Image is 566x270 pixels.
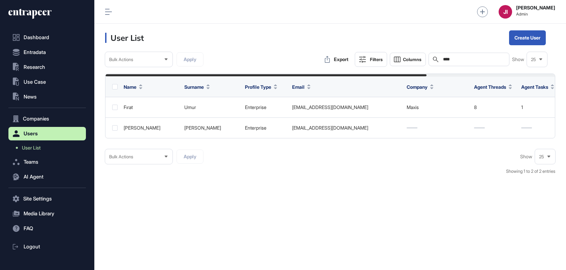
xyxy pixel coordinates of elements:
[474,83,512,90] button: Agent Threads
[8,90,86,104] button: News
[8,127,86,140] button: Users
[23,196,52,201] span: Site Settings
[539,154,544,159] span: 25
[520,154,532,159] span: Show
[8,46,86,59] button: Entradata
[292,125,400,131] div: [EMAIL_ADDRESS][DOMAIN_NAME]
[8,112,86,126] button: Companies
[105,33,144,43] h3: User List
[124,125,178,131] div: [PERSON_NAME]
[506,168,555,175] div: Showing 1 to 2 of 2 entries
[184,83,204,90] span: Surname
[24,211,54,216] span: Media Library
[24,159,38,165] span: Teams
[245,125,285,131] div: enterprise
[184,125,238,131] div: [PERSON_NAME]
[292,105,400,110] div: [EMAIL_ADDRESS][DOMAIN_NAME]
[24,131,38,136] span: Users
[474,105,514,110] div: 8
[292,83,305,90] span: Email
[124,83,136,90] span: Name
[390,53,426,66] button: Columns
[24,174,43,180] span: AI Agent
[407,83,428,90] span: Company
[24,244,40,249] span: Logout
[24,50,46,55] span: Entradata
[292,83,311,90] button: Email
[24,35,49,40] span: Dashboard
[512,57,524,62] span: Show
[516,12,555,17] span: Admin
[531,57,536,62] span: 25
[8,222,86,235] button: FAQ
[8,170,86,184] button: AI Agent
[516,5,555,10] strong: [PERSON_NAME]
[245,83,271,90] span: Profile Type
[8,60,86,74] button: Research
[499,5,512,19] button: JI
[474,83,506,90] span: Agent Threads
[245,105,285,110] div: enterprise
[245,83,277,90] button: Profile Type
[22,145,41,151] span: User List
[370,57,383,62] div: Filters
[24,64,45,70] span: Research
[521,105,562,110] div: 1
[8,75,86,89] button: Use Case
[8,207,86,220] button: Media Library
[509,30,546,45] button: Create User
[12,142,86,154] a: User List
[407,83,434,90] button: Company
[184,83,210,90] button: Surname
[407,104,419,110] a: Maxis
[521,83,548,90] span: Agent Tasks
[355,52,387,67] button: Filters
[124,83,143,90] button: Name
[109,154,133,159] span: Bulk Actions
[8,31,86,44] a: Dashboard
[109,57,133,62] span: Bulk Actions
[8,192,86,206] button: Site Settings
[23,116,49,122] span: Companies
[8,240,86,253] a: Logout
[124,105,178,110] div: Fırat
[24,94,37,100] span: News
[184,105,238,110] div: Umur
[403,57,421,62] span: Columns
[521,83,554,90] button: Agent Tasks
[321,53,352,66] button: Export
[8,155,86,169] button: Teams
[24,226,33,231] span: FAQ
[24,79,46,85] span: Use Case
